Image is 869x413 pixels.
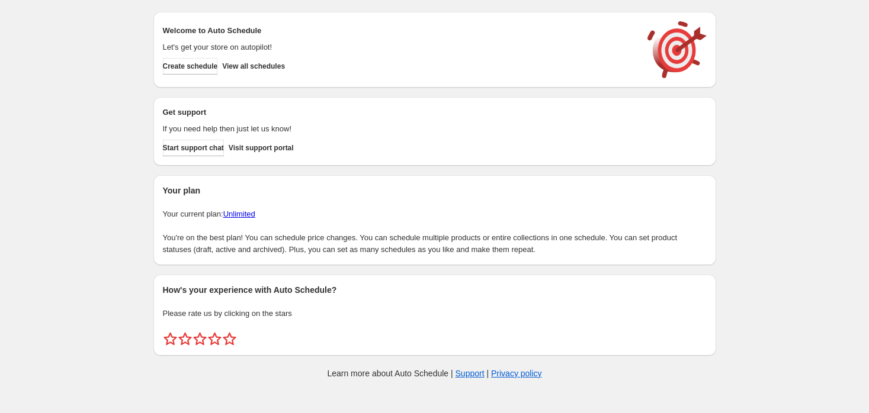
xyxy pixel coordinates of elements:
[327,367,541,379] p: Learn more about Auto Schedule | |
[163,62,218,71] span: Create schedule
[163,185,707,196] h2: Your plan
[163,123,636,135] p: If you need help then just let us know!
[229,143,294,153] span: Visit support portal
[163,107,636,118] h2: Get support
[223,209,255,218] a: Unlimited
[491,369,542,378] a: Privacy policy
[163,208,707,220] p: Your current plan:
[163,308,707,320] p: Please rate us by clicking on the stars
[163,58,218,75] button: Create schedule
[456,369,485,378] a: Support
[163,25,636,37] h2: Welcome to Auto Schedule
[222,58,285,75] button: View all schedules
[229,140,294,156] a: Visit support portal
[163,41,636,53] p: Let's get your store on autopilot!
[163,232,707,256] p: You're on the best plan! You can schedule price changes. You can schedule multiple products or en...
[163,143,224,153] span: Start support chat
[163,140,224,156] a: Start support chat
[163,284,707,296] h2: How's your experience with Auto Schedule?
[222,62,285,71] span: View all schedules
